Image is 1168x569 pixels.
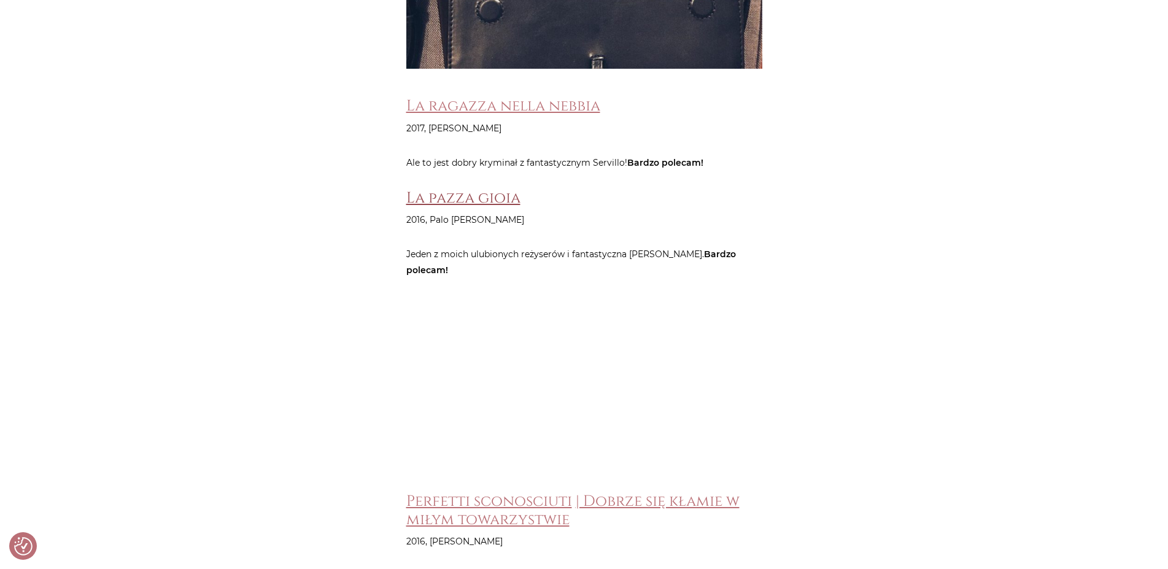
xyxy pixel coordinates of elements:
a: | Dobrze się kłamie w miłym towarzystwie [406,491,740,529]
button: Preferencje co do zgód [14,537,33,555]
a: Perfetti sconosciuti [406,491,572,511]
p: 2017, [PERSON_NAME] [406,120,762,136]
img: Revisit consent button [14,537,33,555]
p: Jeden z moich ulubionych reżyserów i fantastyczna [PERSON_NAME]. [406,246,762,278]
p: 2016, [PERSON_NAME] [406,533,762,549]
p: 2016, Palo [PERSON_NAME] [406,212,762,228]
p: Ale to jest dobry kryminał z fantastycznym Servillo! [406,155,762,171]
iframe: Senza Fine di Gino Paoli per il film La Pazza Gioia di Paolo Virzì [406,296,713,469]
a: La ragazza nella nebbia [406,96,600,116]
a: La pazza gioia [406,188,520,208]
strong: Bardzo polecam! [627,157,703,168]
